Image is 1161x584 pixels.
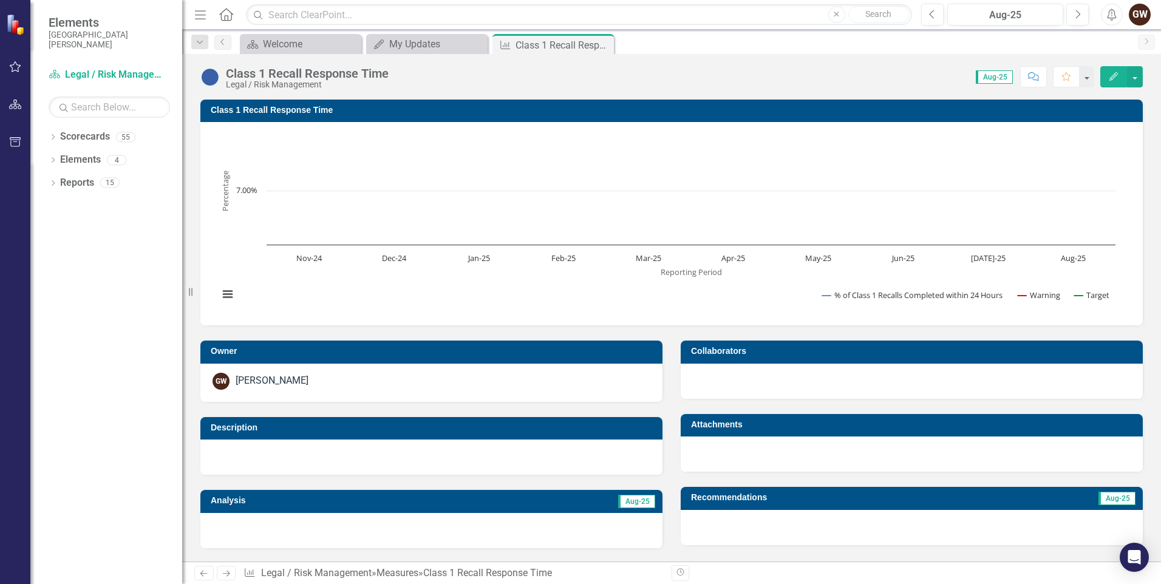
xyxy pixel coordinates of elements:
[1120,543,1149,572] div: Open Intercom Messenger
[691,347,1137,356] h3: Collaborators
[805,253,831,263] text: May-25
[1129,4,1151,25] button: GW
[116,132,135,142] div: 55
[848,6,909,23] button: Search
[49,15,170,30] span: Elements
[60,153,101,167] a: Elements
[865,9,891,19] span: Search
[369,36,485,52] a: My Updates
[261,567,372,579] a: Legal / Risk Management
[296,253,322,263] text: Nov-24
[100,178,120,188] div: 15
[243,36,358,52] a: Welcome
[661,267,722,277] text: Reporting Period
[220,171,231,211] text: Percentage
[1074,290,1110,300] button: Show Target
[60,176,94,190] a: Reports
[691,420,1137,429] h3: Attachments
[1061,253,1086,263] text: Aug-25
[971,253,1006,263] text: [DATE]-25
[246,4,912,25] input: Search ClearPoint...
[49,97,170,118] input: Search Below...
[976,70,1013,84] span: Aug-25
[226,67,389,80] div: Class 1 Recall Response Time
[6,13,27,35] img: ClearPoint Strategy
[213,131,1122,313] svg: Interactive chart
[376,567,418,579] a: Measures
[60,130,110,144] a: Scorecards
[891,253,914,263] text: Jun-25
[382,253,407,263] text: Dec-24
[721,253,745,263] text: Apr-25
[618,495,655,508] span: Aug-25
[211,106,1137,115] h3: Class 1 Recall Response Time
[49,30,170,50] small: [GEOGRAPHIC_DATA][PERSON_NAME]
[263,36,358,52] div: Welcome
[952,8,1059,22] div: Aug-25
[636,253,661,263] text: Mar-25
[243,566,662,580] div: » »
[49,68,170,82] a: Legal / Risk Management
[236,185,257,195] text: 7.00%
[691,493,987,502] h3: Recommendations
[516,38,611,53] div: Class 1 Recall Response Time
[211,423,656,432] h3: Description
[213,373,230,390] div: GW
[1098,492,1135,505] span: Aug-25
[1018,290,1061,300] button: Show Warning
[107,155,126,165] div: 4
[226,80,389,89] div: Legal / Risk Management
[467,253,490,263] text: Jan-25
[211,347,656,356] h3: Owner
[389,36,485,52] div: My Updates
[822,290,1005,300] button: Show % of Class 1 Recalls Completed within 24 Hours
[947,4,1063,25] button: Aug-25
[551,253,576,263] text: Feb-25
[213,131,1131,313] div: Chart. Highcharts interactive chart.
[211,496,424,505] h3: Analysis
[219,286,236,303] button: View chart menu, Chart
[236,374,308,388] div: [PERSON_NAME]
[423,567,552,579] div: Class 1 Recall Response Time
[200,67,220,87] img: No Information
